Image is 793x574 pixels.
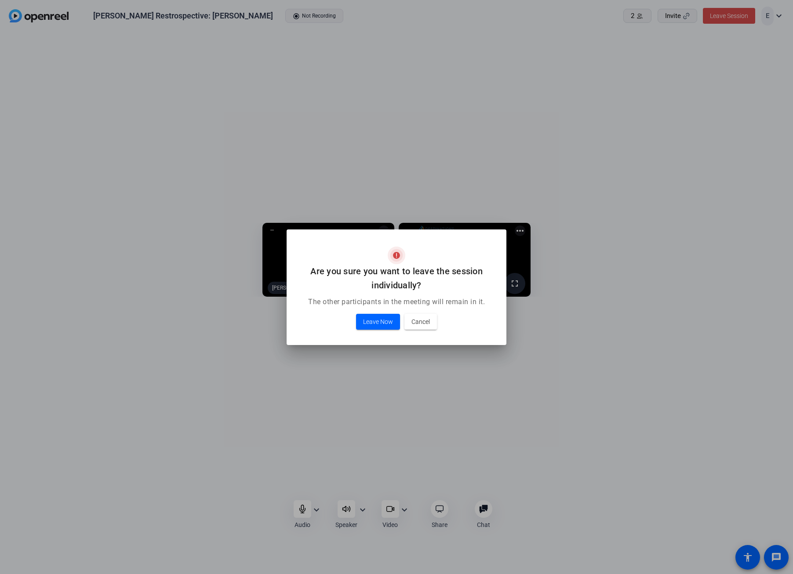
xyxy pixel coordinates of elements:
[404,314,437,330] button: Cancel
[363,316,393,327] span: Leave Now
[411,316,430,327] span: Cancel
[297,297,496,307] p: The other participants in the meeting will remain in it.
[356,314,400,330] button: Leave Now
[297,264,496,292] h2: Are you sure you want to leave the session individually?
